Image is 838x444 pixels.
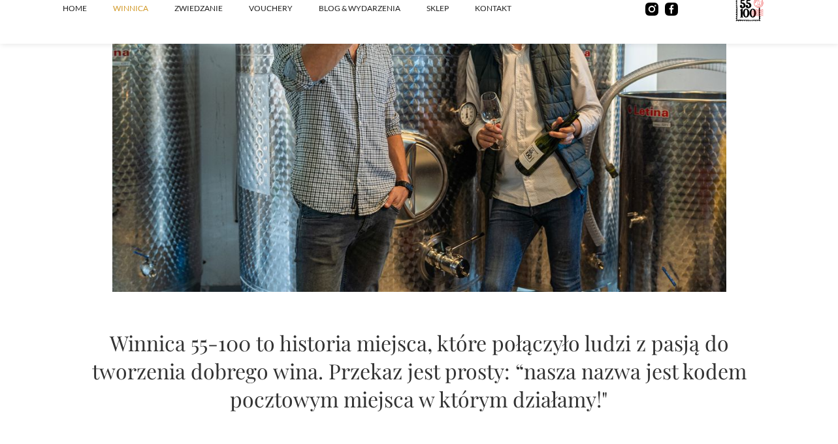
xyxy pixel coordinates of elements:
[63,328,776,413] h2: Winnica 55-100 to historia miejsca, które połączyło ludzi z pasją do tworzenia dobrego wina. Prze...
